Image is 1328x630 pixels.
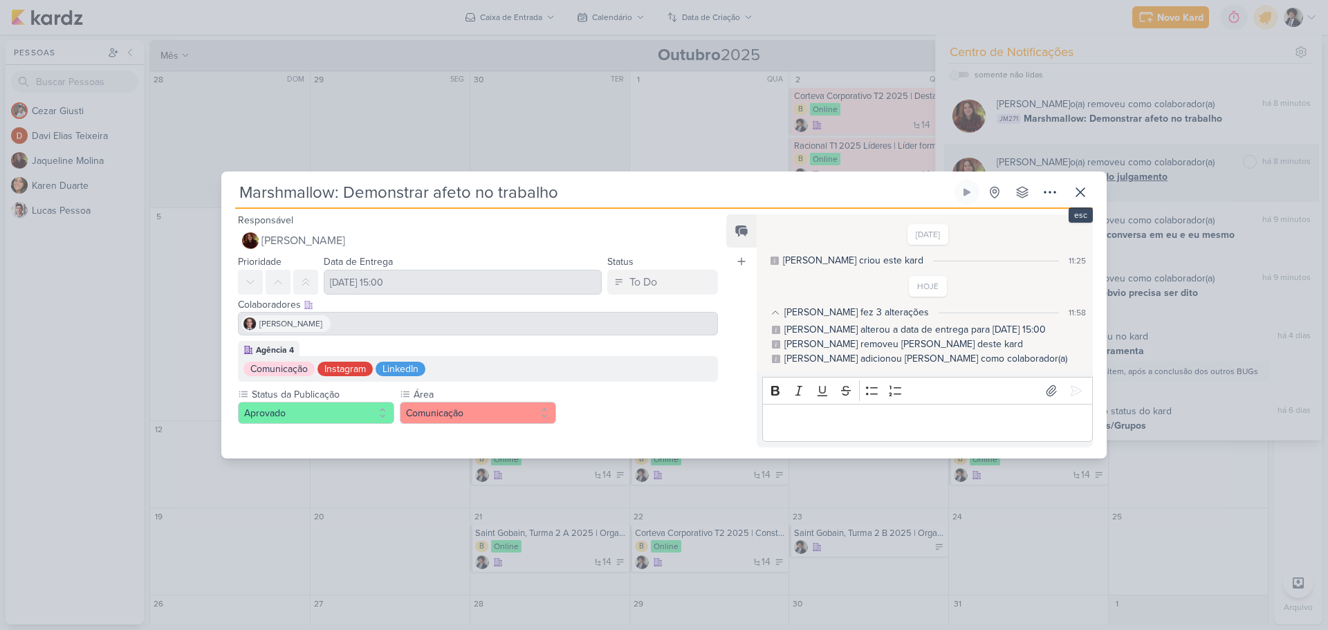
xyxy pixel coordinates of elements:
span: [PERSON_NAME] [261,232,345,249]
img: Humberto Piedade [243,317,257,331]
div: Colaboradores [238,297,718,312]
div: Este log é visível à todos no kard [772,340,780,349]
div: Editor editing area: main [762,404,1093,442]
button: [PERSON_NAME] [238,228,718,253]
label: Área [412,387,556,402]
div: Jaqueline removeu Pedro Luahn deste kard [784,337,1023,351]
div: Jaqueline adicionou Humberto como colaborador(a) [784,351,1067,366]
div: Editor toolbar [762,377,1093,404]
div: 11:58 [1069,306,1086,319]
div: Este log é visível à todos no kard [771,257,779,265]
div: Jaqueline alterou a data de entrega para 13/10, 15:00 [784,322,1046,337]
button: Aprovado [238,402,394,424]
div: Instagram [324,362,366,376]
label: Status [607,256,634,268]
label: Prioridade [238,256,282,268]
div: LinkedIn [382,362,418,376]
button: To Do [607,270,718,295]
label: Responsável [238,214,293,226]
div: Agência 4 [256,344,294,356]
div: [PERSON_NAME] fez 3 alterações [784,305,929,319]
div: Ligar relógio [961,187,972,198]
img: Jaqueline Molina [242,232,259,249]
button: Comunicação [400,402,556,424]
span: [PERSON_NAME] [259,317,322,330]
div: Este log é visível à todos no kard [772,355,780,363]
div: To Do [629,274,657,290]
label: Status da Publicação [250,387,394,402]
input: Kard Sem Título [235,180,952,205]
div: 11:25 [1069,254,1086,267]
div: Comunicação [250,362,308,376]
input: Select a date [324,270,602,295]
div: Este log é visível à todos no kard [772,326,780,334]
div: esc [1069,207,1093,223]
label: Data de Entrega [324,256,393,268]
div: Jaqueline criou este kard [783,253,923,268]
